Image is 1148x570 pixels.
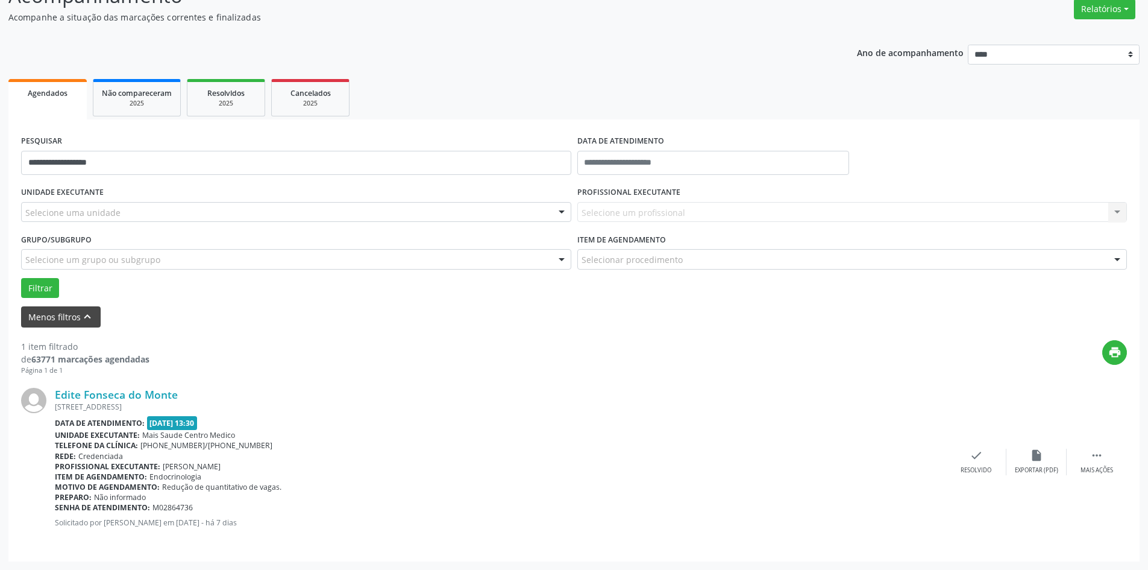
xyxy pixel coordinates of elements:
label: PESQUISAR [21,132,62,151]
label: PROFISSIONAL EXECUTANTE [577,183,680,202]
a: Edite Fonseca do Monte [55,388,178,401]
label: Item de agendamento [577,230,666,249]
div: 1 item filtrado [21,340,149,353]
label: Grupo/Subgrupo [21,230,92,249]
span: Selecione uma unidade [25,206,121,219]
label: UNIDADE EXECUTANTE [21,183,104,202]
span: Não compareceram [102,88,172,98]
p: Ano de acompanhamento [857,45,964,60]
div: de [21,353,149,366]
div: Mais ações [1081,466,1113,475]
span: Selecione um grupo ou subgrupo [25,253,160,266]
p: Acompanhe a situação das marcações correntes e finalizadas [8,11,800,24]
span: Endocrinologia [149,472,201,482]
i: insert_drive_file [1030,449,1043,462]
span: Cancelados [290,88,331,98]
label: DATA DE ATENDIMENTO [577,132,664,151]
i: print [1108,346,1121,359]
div: 2025 [280,99,340,108]
b: Profissional executante: [55,461,160,472]
button: Filtrar [21,278,59,299]
b: Data de atendimento: [55,418,145,428]
span: Mais Saude Centro Medico [142,430,235,440]
span: Selecionar procedimento [582,253,683,266]
div: [STREET_ADDRESS] [55,402,946,412]
img: img [21,388,46,413]
div: 2025 [102,99,172,108]
i: check [970,449,983,462]
span: Resolvidos [207,88,245,98]
b: Motivo de agendamento: [55,482,160,492]
b: Rede: [55,451,76,461]
button: Menos filtroskeyboard_arrow_up [21,306,101,328]
b: Telefone da clínica: [55,440,138,451]
div: Página 1 de 1 [21,366,149,376]
b: Preparo: [55,492,92,502]
strong: 63771 marcações agendadas [31,353,149,365]
div: Exportar (PDF) [1015,466,1058,475]
div: Resolvido [961,466,991,475]
span: [DATE] 13:30 [147,416,198,430]
i: keyboard_arrow_up [81,310,94,323]
b: Senha de atendimento: [55,502,150,513]
div: 2025 [196,99,256,108]
b: Unidade executante: [55,430,140,440]
span: Agendados [28,88,67,98]
p: Solicitado por [PERSON_NAME] em [DATE] - há 7 dias [55,518,946,528]
span: [PHONE_NUMBER]/[PHONE_NUMBER] [140,440,272,451]
span: Redução de quantitativo de vagas. [162,482,281,492]
span: Credenciada [78,451,123,461]
span: [PERSON_NAME] [163,461,221,472]
i:  [1090,449,1103,462]
span: Não informado [94,492,146,502]
b: Item de agendamento: [55,472,147,482]
button: print [1102,340,1127,365]
span: M02864736 [152,502,193,513]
